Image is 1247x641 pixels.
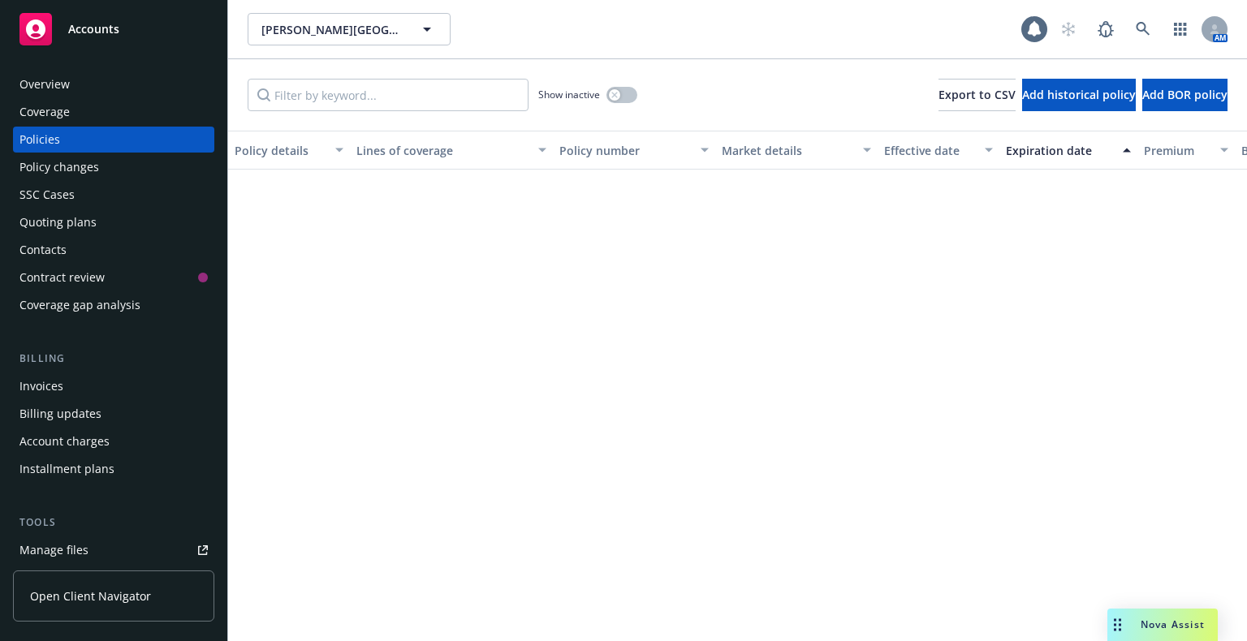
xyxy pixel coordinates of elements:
[13,373,214,399] a: Invoices
[938,79,1016,111] button: Export to CSV
[884,142,975,159] div: Effective date
[1090,13,1122,45] a: Report a Bug
[228,131,350,170] button: Policy details
[13,209,214,235] a: Quoting plans
[938,87,1016,102] span: Export to CSV
[13,71,214,97] a: Overview
[19,456,114,482] div: Installment plans
[1107,609,1128,641] div: Drag to move
[13,428,214,454] a: Account charges
[13,154,214,180] a: Policy changes
[13,351,214,367] div: Billing
[878,131,999,170] button: Effective date
[350,131,553,170] button: Lines of coverage
[261,21,402,38] span: [PERSON_NAME][GEOGRAPHIC_DATA], LLC
[1142,79,1228,111] button: Add BOR policy
[559,142,691,159] div: Policy number
[19,237,67,263] div: Contacts
[19,99,70,125] div: Coverage
[722,142,853,159] div: Market details
[19,265,105,290] div: Contract review
[19,182,75,208] div: SSC Cases
[13,401,214,427] a: Billing updates
[999,131,1137,170] button: Expiration date
[13,99,214,125] a: Coverage
[13,456,214,482] a: Installment plans
[68,23,119,36] span: Accounts
[715,131,878,170] button: Market details
[235,142,326,159] div: Policy details
[1022,87,1136,102] span: Add historical policy
[1052,13,1085,45] a: Start snowing
[13,6,214,52] a: Accounts
[1144,142,1210,159] div: Premium
[356,142,529,159] div: Lines of coverage
[1164,13,1197,45] a: Switch app
[19,401,101,427] div: Billing updates
[19,428,110,454] div: Account charges
[13,182,214,208] a: SSC Cases
[1006,142,1113,159] div: Expiration date
[1141,617,1205,631] span: Nova Assist
[13,265,214,290] a: Contract review
[13,127,214,153] a: Policies
[1137,131,1235,170] button: Premium
[19,537,88,563] div: Manage files
[19,373,63,399] div: Invoices
[538,88,600,101] span: Show inactive
[19,209,97,235] div: Quoting plans
[13,292,214,318] a: Coverage gap analysis
[248,79,529,111] input: Filter by keyword...
[553,131,715,170] button: Policy number
[1142,87,1228,102] span: Add BOR policy
[1022,79,1136,111] button: Add historical policy
[19,154,99,180] div: Policy changes
[1127,13,1159,45] a: Search
[1107,609,1218,641] button: Nova Assist
[248,13,451,45] button: [PERSON_NAME][GEOGRAPHIC_DATA], LLC
[19,292,140,318] div: Coverage gap analysis
[13,514,214,531] div: Tools
[19,71,70,97] div: Overview
[13,237,214,263] a: Contacts
[13,537,214,563] a: Manage files
[30,587,151,604] span: Open Client Navigator
[19,127,60,153] div: Policies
